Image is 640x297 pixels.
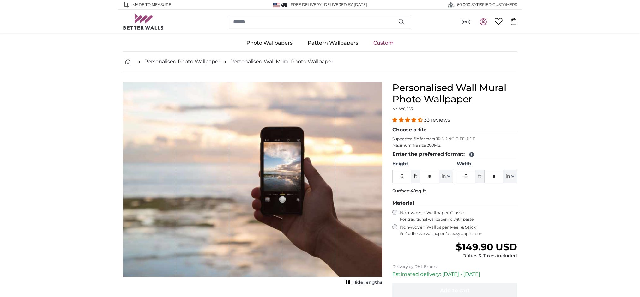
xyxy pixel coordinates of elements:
p: Estimated delivery: [DATE] - [DATE] [392,270,517,278]
img: personalised-photo [123,82,382,277]
span: FREE delivery! [291,2,323,7]
img: United States [273,3,280,7]
a: Personalised Wall Mural Photo Wallpaper [230,58,333,65]
span: 4.33 stars [392,117,424,123]
img: Betterwalls [123,14,164,30]
button: (en) [456,16,476,27]
nav: breadcrumbs [123,52,517,72]
p: Maximum file size 200MB. [392,143,517,148]
span: Hide lengths [353,279,382,286]
button: in [503,170,517,183]
div: 1 of 1 [123,82,382,287]
span: For traditional wallpapering with paste [400,217,517,222]
label: Non-woven Wallpaper Classic [400,210,517,222]
p: Supported file formats JPG, PNG, TIFF, PDF [392,136,517,142]
button: in [439,170,453,183]
button: Hide lengths [344,278,382,287]
label: Non-woven Wallpaper Peel & Stick [400,224,517,236]
span: in [442,173,446,179]
span: in [506,173,510,179]
a: Custom [366,35,401,51]
span: ft [411,170,420,183]
span: ft [475,170,484,183]
p: Surface: [392,188,517,194]
span: Delivered by [DATE] [324,2,367,7]
p: Delivery by DHL Express [392,264,517,269]
label: Height [392,161,453,167]
h1: Personalised Wall Mural Photo Wallpaper [392,82,517,105]
a: Personalised Photo Wallpaper [144,58,220,65]
a: Pattern Wallpapers [300,35,366,51]
span: 48sq ft [410,188,426,194]
legend: Enter the preferred format: [392,150,517,158]
legend: Material [392,199,517,207]
span: $149.90 USD [456,241,517,253]
legend: Choose a file [392,126,517,134]
div: Duties & Taxes included [456,253,517,259]
span: Add to cart [440,288,470,294]
span: Nr. WQ553 [392,106,413,111]
span: Self-adhesive wallpaper for easy application [400,231,517,236]
span: Made to Measure [132,2,171,8]
label: Width [457,161,517,167]
span: 60,000 SATISFIED CUSTOMERS [457,2,517,8]
span: 33 reviews [424,117,450,123]
span: - [323,2,367,7]
a: Photo Wallpapers [239,35,300,51]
